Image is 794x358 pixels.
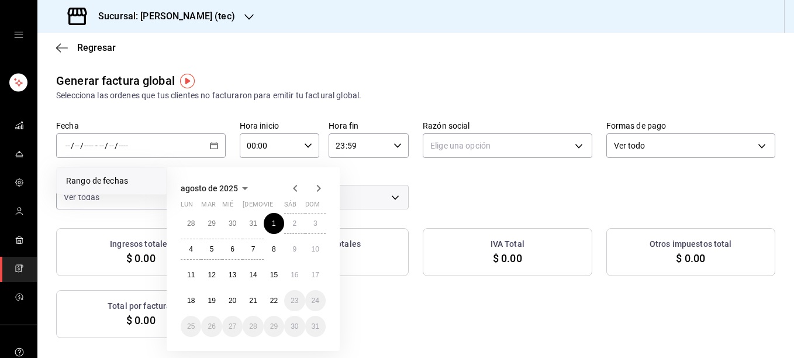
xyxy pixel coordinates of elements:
div: Elige una opción [423,133,592,158]
span: Rango de fechas [66,175,157,187]
input: -- [109,141,115,150]
button: 6 de agosto de 2025 [222,239,243,260]
span: / [105,141,108,150]
abbr: 19 de agosto de 2025 [208,297,215,305]
button: 2 de agosto de 2025 [284,213,305,234]
label: Hora inicio [240,122,320,130]
abbr: 23 de agosto de 2025 [291,297,298,305]
button: 27 de agosto de 2025 [222,316,243,337]
button: 15 de agosto de 2025 [264,264,284,285]
button: 24 de agosto de 2025 [305,290,326,311]
abbr: domingo [305,201,320,213]
abbr: 11 de agosto de 2025 [187,271,195,279]
img: Tooltip marker [180,74,195,88]
abbr: 6 de agosto de 2025 [230,245,234,253]
abbr: 30 de agosto de 2025 [291,322,298,331]
abbr: 29 de julio de 2025 [208,219,215,228]
span: - [95,141,98,150]
abbr: 8 de agosto de 2025 [272,245,276,253]
button: 16 de agosto de 2025 [284,264,305,285]
h3: Ingresos totales [110,238,171,250]
button: 10 de agosto de 2025 [305,239,326,260]
button: 26 de agosto de 2025 [201,316,222,337]
abbr: viernes [264,201,273,213]
abbr: 30 de julio de 2025 [229,219,236,228]
abbr: 31 de julio de 2025 [249,219,257,228]
abbr: 5 de agosto de 2025 [210,245,214,253]
abbr: 12 de agosto de 2025 [208,271,215,279]
abbr: 13 de agosto de 2025 [229,271,236,279]
abbr: 15 de agosto de 2025 [270,271,278,279]
span: $ 0.00 [126,250,156,266]
button: 28 de agosto de 2025 [243,316,263,337]
span: $ 0.00 [493,250,522,266]
button: 11 de agosto de 2025 [181,264,201,285]
div: Selecciona las ordenes que tus clientes no facturaron para emitir tu factural global. [56,89,775,102]
abbr: 28 de julio de 2025 [187,219,195,228]
span: agosto de 2025 [181,184,238,193]
input: -- [65,141,71,150]
div: Generar factura global [56,72,175,89]
button: 18 de agosto de 2025 [181,290,201,311]
abbr: 21 de agosto de 2025 [249,297,257,305]
label: Razón social [423,122,592,130]
span: Ver todas [64,191,99,203]
input: -- [99,141,105,150]
abbr: 25 de agosto de 2025 [187,322,195,331]
abbr: 2 de agosto de 2025 [292,219,296,228]
abbr: 22 de agosto de 2025 [270,297,278,305]
button: 22 de agosto de 2025 [264,290,284,311]
button: 29 de agosto de 2025 [264,316,284,337]
abbr: 24 de agosto de 2025 [312,297,319,305]
button: 25 de agosto de 2025 [181,316,201,337]
button: 20 de agosto de 2025 [222,290,243,311]
button: open drawer [14,30,23,40]
abbr: 9 de agosto de 2025 [292,245,296,253]
span: Regresar [77,42,116,53]
h3: Sucursal: [PERSON_NAME] (tec) [89,9,235,23]
abbr: 18 de agosto de 2025 [187,297,195,305]
abbr: 31 de agosto de 2025 [312,322,319,331]
button: 23 de agosto de 2025 [284,290,305,311]
label: Hora fin [329,122,409,130]
span: / [80,141,84,150]
span: / [71,141,74,150]
abbr: sábado [284,201,296,213]
abbr: 16 de agosto de 2025 [291,271,298,279]
button: agosto de 2025 [181,181,252,195]
button: 3 de agosto de 2025 [305,213,326,234]
span: $ 0.00 [126,312,156,328]
button: 30 de julio de 2025 [222,213,243,234]
abbr: 27 de agosto de 2025 [229,322,236,331]
abbr: 26 de agosto de 2025 [208,322,215,331]
abbr: lunes [181,201,193,213]
abbr: 10 de agosto de 2025 [312,245,319,253]
button: 12 de agosto de 2025 [201,264,222,285]
button: 17 de agosto de 2025 [305,264,326,285]
span: $ 0.00 [676,250,705,266]
input: ---- [84,141,94,150]
button: 14 de agosto de 2025 [243,264,263,285]
button: 13 de agosto de 2025 [222,264,243,285]
abbr: 1 de agosto de 2025 [272,219,276,228]
abbr: 17 de agosto de 2025 [312,271,319,279]
label: Formas de pago [606,122,776,130]
abbr: 29 de agosto de 2025 [270,322,278,331]
h3: Otros impuestos total [650,238,732,250]
div: Ver todo [606,133,776,158]
abbr: jueves [243,201,312,213]
button: 8 de agosto de 2025 [264,239,284,260]
h3: Total por facturar [108,300,174,312]
abbr: martes [201,201,215,213]
button: 5 de agosto de 2025 [201,239,222,260]
button: 4 de agosto de 2025 [181,239,201,260]
abbr: miércoles [222,201,233,213]
button: 9 de agosto de 2025 [284,239,305,260]
input: -- [74,141,80,150]
abbr: 7 de agosto de 2025 [251,245,256,253]
label: Fecha [56,122,226,130]
input: ---- [118,141,129,150]
button: 31 de agosto de 2025 [305,316,326,337]
h3: IVA Total [491,238,524,250]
